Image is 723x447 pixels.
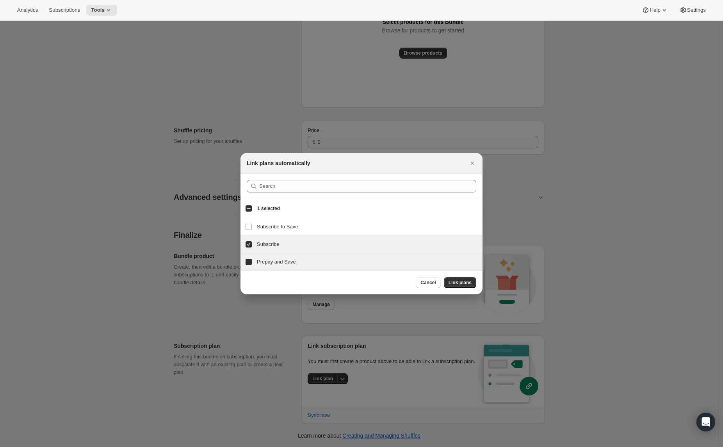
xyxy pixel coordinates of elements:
button: Help [637,5,673,16]
span: Cancel [420,280,436,286]
h3: Prepay and Save [257,258,478,266]
span: 1 selected [257,205,280,212]
button: Link plans [444,277,476,288]
button: Settings [675,5,711,16]
button: Analytics [12,5,43,16]
button: Cancel [416,277,440,288]
input: Search [259,180,476,192]
span: Link plans [449,280,472,286]
h3: Subscribe to Save [257,223,478,231]
button: Tools [86,5,117,16]
div: Open Intercom Messenger [696,413,715,431]
span: Analytics [17,7,38,13]
h3: Subscribe [257,240,478,248]
span: Subscriptions [49,7,80,13]
span: Tools [91,7,105,13]
span: Help [650,7,660,13]
h2: Link plans automatically [247,159,310,167]
span: Settings [687,7,706,13]
button: Close [467,158,478,169]
button: Subscriptions [44,5,85,16]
